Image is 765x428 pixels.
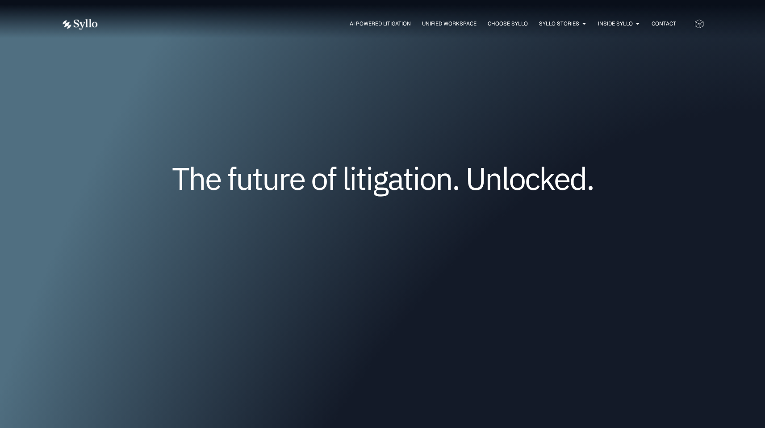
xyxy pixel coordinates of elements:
[116,20,676,28] div: Menu Toggle
[61,19,98,30] img: white logo
[488,20,528,28] a: Choose Syllo
[350,20,411,28] a: AI Powered Litigation
[652,20,676,28] a: Contact
[116,20,676,28] nav: Menu
[115,164,651,193] h1: The future of litigation. Unlocked.
[598,20,633,28] a: Inside Syllo
[539,20,579,28] a: Syllo Stories
[422,20,477,28] a: Unified Workspace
